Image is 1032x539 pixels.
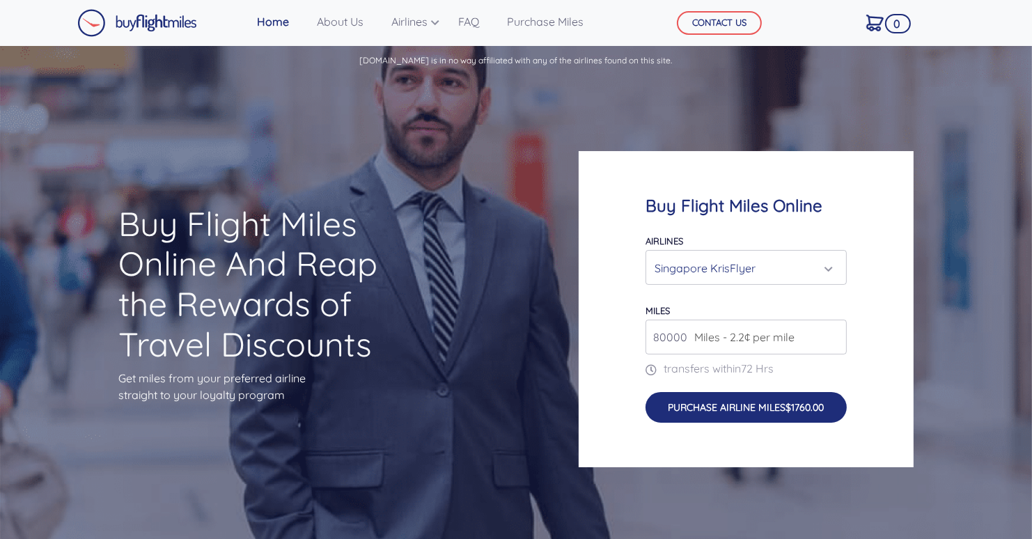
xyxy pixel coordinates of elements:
[885,14,911,33] span: 0
[785,401,824,414] span: $1760.00
[861,8,889,37] a: 0
[646,235,683,247] label: Airlines
[687,329,795,345] span: Miles - 2.2¢ per mile
[741,361,774,375] span: 72 Hrs
[251,8,295,36] a: Home
[453,8,485,36] a: FAQ
[77,6,197,40] a: Buy Flight Miles Logo
[77,9,197,37] img: Buy Flight Miles Logo
[118,204,398,364] h1: Buy Flight Miles Online And Reap the Rewards of Travel Discounts
[501,8,589,36] a: Purchase Miles
[646,305,670,316] label: miles
[118,370,398,403] p: Get miles from your preferred airline straight to your loyalty program
[866,15,884,31] img: Cart
[646,360,847,377] p: transfers within
[311,8,369,36] a: About Us
[646,250,847,285] button: Singapore KrisFlyer
[677,11,762,35] button: CONTACT US
[655,255,829,281] div: Singapore KrisFlyer
[386,8,436,36] a: Airlines
[646,392,847,423] button: Purchase Airline Miles$1760.00
[646,196,847,216] h4: Buy Flight Miles Online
